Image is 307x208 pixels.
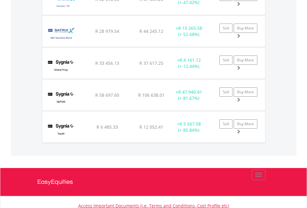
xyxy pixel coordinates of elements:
[179,121,201,127] span: R 5 567.08
[169,57,208,69] div: + (+ 12.44%)
[219,24,233,33] a: Sell
[169,25,208,38] div: + (+ 52.68%)
[169,89,208,101] div: + (+ 81.67%)
[95,28,119,34] span: R 28 979.54
[95,60,119,66] span: R 33 456.13
[178,25,202,31] span: R 15 265.58
[139,124,163,130] span: R 12 052.41
[179,57,201,63] span: R 4 161.12
[234,119,257,129] a: Buy More
[178,89,202,95] span: R 47 940.41
[234,55,257,65] a: Buy More
[234,24,257,33] a: Buy More
[139,60,163,66] span: R 37 617.25
[45,119,77,141] img: TFSA.SYGT40.png
[219,119,233,129] a: Sell
[45,87,77,109] img: TFSA.SYG500.png
[219,55,233,65] a: Sell
[37,168,270,196] a: EasyEquities
[138,92,165,98] span: R 106 638.01
[95,92,119,98] span: R 58 697.60
[139,28,163,34] span: R 44 245.12
[97,124,118,130] span: R 6 485.33
[219,87,233,97] a: Sell
[45,55,77,77] img: TFSA.SYGP.png
[234,87,257,97] a: Buy More
[169,121,208,133] div: + (+ 85.84%)
[45,23,77,45] img: TFSA.STXNAM.png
